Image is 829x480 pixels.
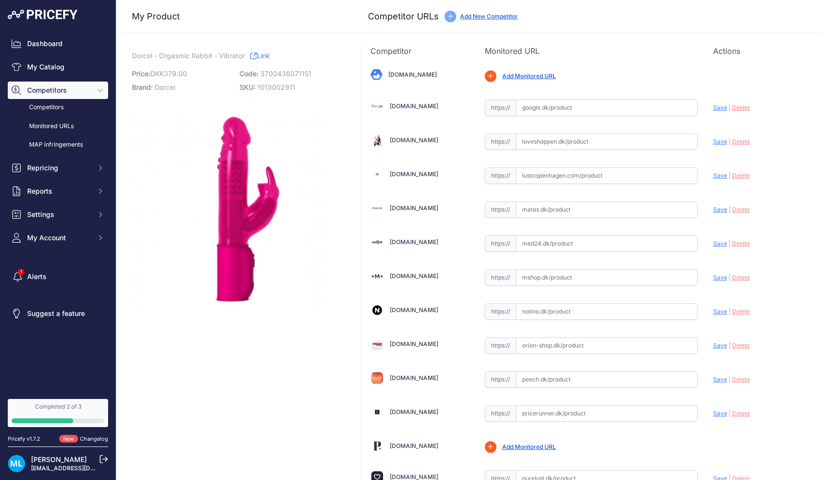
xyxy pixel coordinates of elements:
[732,342,750,349] span: Delete
[732,104,750,111] span: Delete
[132,67,234,81] p: DKK
[729,104,731,111] span: |
[485,45,698,57] p: Monitored URL
[31,464,132,472] a: [EMAIL_ADDRESS][DOMAIN_NAME]
[713,376,727,383] span: Save
[502,443,556,450] a: Add Monitored URL
[485,201,516,218] span: https://
[713,240,727,247] span: Save
[713,274,727,281] span: Save
[8,35,108,387] nav: Sidebar
[390,136,438,144] a: [DOMAIN_NAME]
[12,403,104,411] div: Completed 2 of 3
[516,269,698,286] input: mshop.dk/product
[31,455,87,463] a: [PERSON_NAME]
[27,210,91,219] span: Settings
[132,50,245,62] span: Dorcel - Orgasmic Rabbit - Vibrator
[8,182,108,200] button: Reports
[390,204,438,212] a: [DOMAIN_NAME]
[80,435,108,442] a: Changelog
[8,305,108,322] a: Suggest a feature
[732,172,750,179] span: Delete
[516,201,698,218] input: matas.dk/product
[8,136,108,153] a: MAP infringements
[485,371,516,388] span: https://
[27,186,91,196] span: Reports
[516,371,698,388] input: peech.dk/product
[257,83,295,91] span: 1013002911
[368,10,439,23] h3: Competitor URLs
[732,240,750,247] span: Delete
[390,374,438,381] a: [DOMAIN_NAME]
[8,159,108,177] button: Repricing
[713,410,727,417] span: Save
[155,83,175,91] span: Dorcel
[485,167,516,184] span: https://
[390,340,438,348] a: [DOMAIN_NAME]
[713,104,727,111] span: Save
[370,45,469,57] p: Competitor
[250,50,270,62] a: Link
[27,233,91,243] span: My Account
[732,410,750,417] span: Delete
[8,268,108,285] a: Alerts
[729,342,731,349] span: |
[732,376,750,383] span: Delete
[8,118,108,135] a: Monitored URLs
[390,102,438,110] a: [DOMAIN_NAME]
[8,99,108,116] a: Competitors
[460,13,518,20] a: Add New Competitor
[516,337,698,354] input: orion-shop.dk/product
[516,405,698,422] input: pricerunner.dk/product
[8,206,108,223] button: Settings
[729,138,731,145] span: |
[729,410,731,417] span: |
[388,71,437,78] a: [DOMAIN_NAME]
[729,376,731,383] span: |
[502,72,556,80] a: Add Monitored URL
[27,85,91,95] span: Competitors
[732,274,750,281] span: Delete
[729,206,731,213] span: |
[485,303,516,320] span: https://
[713,308,727,315] span: Save
[390,170,438,178] a: [DOMAIN_NAME]
[8,10,78,19] img: Pricefy Logo
[516,167,698,184] input: lustcopenhagen.com/product
[390,306,438,314] a: [DOMAIN_NAME]
[8,229,108,247] button: My Account
[390,442,438,449] a: [DOMAIN_NAME]
[132,69,150,78] span: Price:
[732,308,750,315] span: Delete
[8,35,108,52] a: Dashboard
[713,45,812,57] p: Actions
[164,69,187,78] span: 379.00
[732,138,750,145] span: Delete
[390,272,438,280] a: [DOMAIN_NAME]
[485,269,516,286] span: https://
[390,408,438,415] a: [DOMAIN_NAME]
[713,172,727,179] span: Save
[732,206,750,213] span: Delete
[713,138,727,145] span: Save
[132,10,341,23] h3: My Product
[713,342,727,349] span: Save
[713,206,727,213] span: Save
[132,83,153,91] span: Brand:
[8,399,108,427] a: Completed 2 of 3
[8,58,108,76] a: My Catalog
[239,83,255,91] span: SKU:
[516,99,698,116] input: google.dk/product
[485,99,516,116] span: https://
[729,240,731,247] span: |
[8,435,40,443] div: Pricefy v1.7.2
[729,172,731,179] span: |
[59,435,78,443] span: New
[485,405,516,422] span: https://
[485,235,516,252] span: https://
[239,69,258,78] span: Code:
[516,235,698,252] input: med24.dk/product
[390,238,438,246] a: [DOMAIN_NAME]
[485,337,516,354] span: https://
[260,69,311,78] span: 3700436071151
